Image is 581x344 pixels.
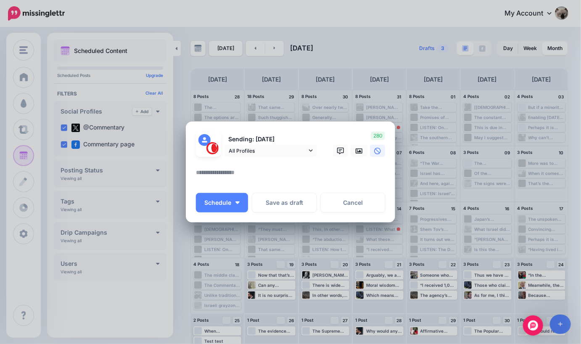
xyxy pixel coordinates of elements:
img: user_default_image.png [198,134,211,146]
div: Open Intercom Messenger [523,315,543,336]
button: Save as draft [252,193,317,212]
p: Sending: [DATE] [224,135,317,144]
img: 291864331_468958885230530_187971914351797662_n-bsa127305.png [206,142,219,154]
a: Cancel [321,193,385,212]
span: Schedule [204,200,231,206]
button: Schedule [196,193,248,212]
a: All Profiles [224,145,317,157]
span: All Profiles [229,146,307,155]
span: 280 [371,132,385,140]
img: arrow-down-white.png [235,201,240,204]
